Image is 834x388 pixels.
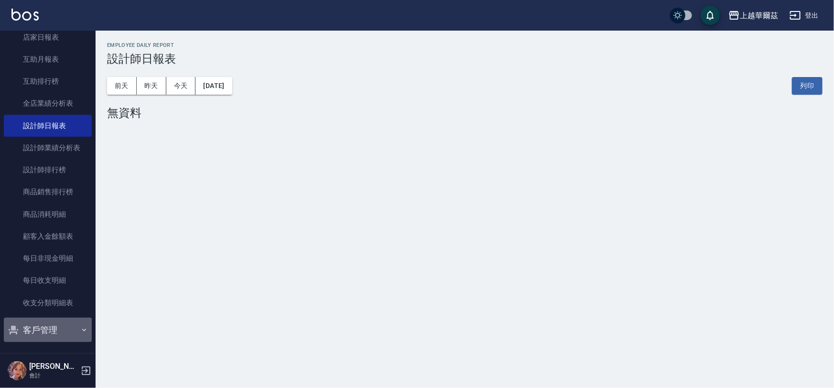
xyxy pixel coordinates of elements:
[4,318,92,343] button: 客戶管理
[4,247,92,269] a: 每日非現金明細
[4,92,92,114] a: 全店業績分析表
[166,77,196,95] button: 今天
[4,48,92,70] a: 互助月報表
[195,77,232,95] button: [DATE]
[4,159,92,181] a: 設計師排行榜
[4,137,92,159] a: 設計師業績分析表
[4,26,92,48] a: 店家日報表
[29,362,78,371] h5: [PERSON_NAME]
[4,225,92,247] a: 顧客入金餘額表
[107,77,137,95] button: 前天
[4,292,92,314] a: 收支分類明細表
[29,371,78,380] p: 會計
[107,52,823,66] h3: 設計師日報表
[8,361,27,380] img: Person
[107,106,823,120] div: 無資料
[701,6,720,25] button: save
[786,7,823,24] button: 登出
[137,77,166,95] button: 昨天
[725,6,782,25] button: 上越華爾茲
[4,269,92,291] a: 每日收支明細
[4,181,92,203] a: 商品銷售排行榜
[4,115,92,137] a: 設計師日報表
[792,77,823,95] button: 列印
[4,203,92,225] a: 商品消耗明細
[107,42,823,48] h2: Employee Daily Report
[4,70,92,92] a: 互助排行榜
[11,9,39,21] img: Logo
[740,10,778,22] div: 上越華爾茲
